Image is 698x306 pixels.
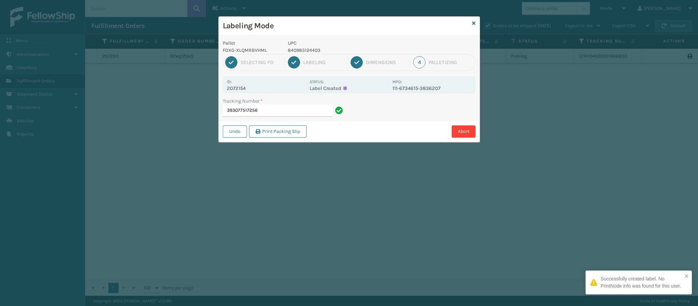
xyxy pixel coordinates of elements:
[392,85,471,91] p: 111-6734615-3836207
[227,85,306,91] p: 2072154
[249,125,307,138] button: Print Packing Slip
[392,79,402,84] label: MPO:
[241,59,281,65] div: Selecting FO
[601,275,682,290] div: Successfully created label. No PrintNode info was found for this user.
[223,97,263,105] label: Tracking Number
[223,21,469,31] h3: Labeling Mode
[684,273,689,280] button: close
[288,56,300,68] div: 2
[366,59,407,65] div: Dimensions
[429,59,473,65] div: Palletizing
[223,125,247,138] button: Undo
[227,79,232,84] label: Id:
[288,47,388,54] p: 840985124403
[225,56,237,68] div: 1
[223,40,280,47] p: Pallet
[413,56,425,68] div: 4
[288,40,388,47] p: UPC
[303,59,344,65] div: Labeling
[351,56,363,68] div: 3
[452,125,476,138] button: Abort
[223,47,280,54] p: FDXG-XLQMRBVHML
[310,79,324,84] label: Status:
[310,85,388,91] p: Label Created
